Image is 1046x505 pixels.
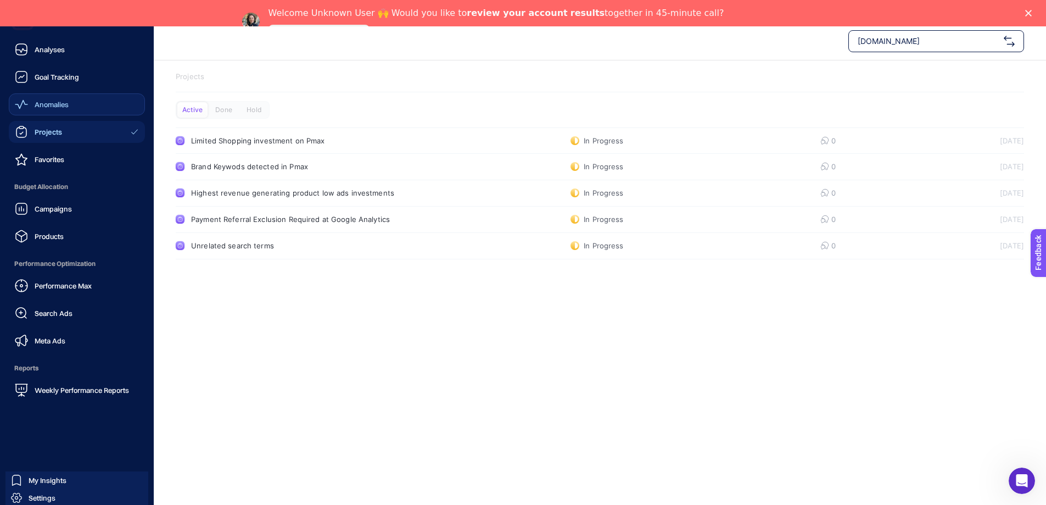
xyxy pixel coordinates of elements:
[176,71,1024,82] p: Projects
[176,154,1024,180] a: Brand Keywods detected in PmaxIn Progress0[DATE]
[9,330,145,352] a: Meta Ads
[820,136,830,145] div: 0
[7,3,42,12] span: Feedback
[35,204,72,213] span: Campaigns
[27,195,70,203] b: In 3 hours
[176,207,1024,233] a: Payment Referral Exclusion Required at Google AnalyticsIn Progress0[DATE]
[35,127,62,136] span: Projects
[52,360,61,369] button: Upload attachment
[1025,10,1036,16] div: Close
[9,63,211,118] div: Julia says…
[820,162,830,171] div: 0
[177,102,208,118] div: Active
[9,337,210,356] textarea: Message…
[820,188,830,197] div: 0
[18,184,171,205] div: The team will be back 🕒
[9,148,145,170] a: Favorites
[570,241,623,250] div: In Progress
[35,45,65,54] span: Analyses
[35,73,79,81] span: Goal Tracking
[570,8,605,18] b: results
[5,471,148,489] a: My Insights
[172,4,193,25] button: Home
[947,241,1024,250] div: [DATE]
[35,309,72,318] span: Search Ads
[70,360,79,369] button: Start recording
[40,231,211,309] div: I see full information just in unrelated search terms; all other insights don't have the descript...
[7,4,28,25] button: go back
[1009,468,1035,494] iframe: Intercom live chat
[29,493,55,502] span: Settings
[191,162,445,171] div: Brand Keywods detected in Pmax
[242,13,260,30] img: Profile image for Neslihan
[9,176,145,198] span: Budget Allocation
[18,214,58,220] div: Fin • 1h ago
[191,188,445,197] div: Highest revenue generating product low ads investments
[40,63,211,109] div: Hello, we had a meeting [DATE], please let me know if you finish projects and I can read insights
[9,118,180,212] div: You’ll get replies here and in your email:✉️[PERSON_NAME][EMAIL_ADDRESS][PERSON_NAME][DOMAIN_NAME...
[9,198,145,220] a: Campaigns
[9,253,145,275] span: Performance Optimization
[31,6,49,24] img: Profile image for Fin
[193,4,212,24] div: Close
[9,275,145,297] a: Performance Max
[35,281,92,290] span: Performance Max
[820,215,830,224] div: 0
[17,360,26,369] button: Emoji picker
[1004,36,1015,47] img: svg%3e
[858,36,999,47] span: [DOMAIN_NAME]
[35,336,65,345] span: Meta Ads
[48,238,202,303] div: I see full information just in unrelated search terms; all other insights don't have the descript...
[570,136,623,145] div: In Progress
[9,231,211,323] div: Julia says…
[570,215,623,224] div: In Progress
[209,102,239,118] div: Done
[9,66,145,88] a: Goal Tracking
[35,232,64,241] span: Products
[820,241,830,250] div: 0
[570,188,623,197] div: In Progress
[9,93,145,115] a: Anomalies
[570,162,623,171] div: In Progress
[9,379,145,401] a: Weekly Performance Reports
[9,38,145,60] a: Analyses
[48,70,202,102] div: Hello, we had a meeting [DATE], please let me know if you finish projects and I can read insights
[53,10,66,19] h1: Fin
[191,215,445,224] div: Payment Referral Exclusion Required at Google Analytics
[467,8,567,18] b: review your account
[29,476,66,485] span: My Insights
[947,188,1024,197] div: [DATE]
[18,124,171,178] div: You’ll get replies here and in your email: ✉️
[269,8,724,19] div: Welcome Unknown User 🙌 Would you like to together in 45-minute call?
[18,146,167,176] b: [PERSON_NAME][EMAIL_ADDRESS][PERSON_NAME][DOMAIN_NAME]
[9,225,145,247] a: Products
[947,162,1024,171] div: [DATE]
[176,233,1024,259] a: Unrelated search termsIn Progress0[DATE]
[9,357,145,379] span: Reports
[269,25,370,38] a: Speak with an Expert
[176,127,1024,154] a: Limited Shopping investment on PmaxIn Progress0[DATE]
[191,136,445,145] div: Limited Shopping investment on Pmax
[188,356,206,373] button: Send a message…
[947,215,1024,224] div: [DATE]
[239,102,269,118] div: Hold
[35,360,43,369] button: Gif picker
[191,241,445,250] div: Unrelated search terms
[35,386,129,395] span: Weekly Performance Reports
[947,136,1024,145] div: [DATE]
[35,155,64,164] span: Favorites
[9,121,145,143] a: Projects
[35,100,69,109] span: Anomalies
[176,180,1024,207] a: Highest revenue generating product low ads investmentsIn Progress0[DATE]
[9,118,211,231] div: Fin says…
[9,302,145,324] a: Search Ads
